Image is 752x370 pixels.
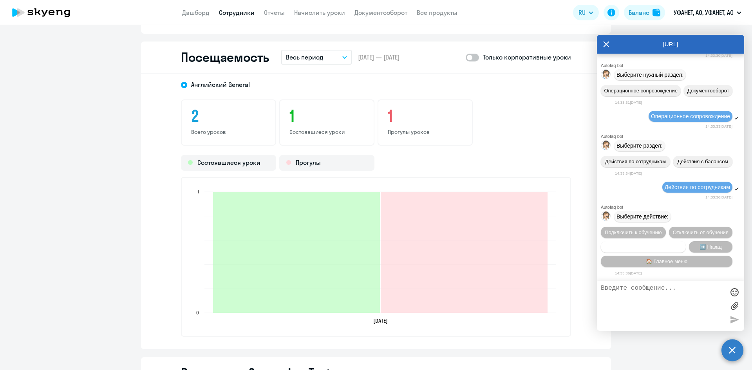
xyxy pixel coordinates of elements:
span: Сотруднику нужна помощь [611,244,675,250]
span: RU [578,8,586,17]
a: Сотрудники [219,9,255,16]
img: bot avatar [601,141,611,152]
h3: 1 [289,106,364,125]
text: 0 [196,310,199,316]
time: 14:33:34[DATE] [615,171,642,175]
span: Подключить к обучению [605,229,662,235]
label: Лимит 10 файлов [728,300,740,312]
button: УФАНЕТ, АО, УФАНЕТ, АО [670,3,745,22]
div: Autofaq bot [601,134,744,139]
div: Autofaq bot [601,63,744,68]
div: Autofaq bot [601,205,744,209]
time: 14:33:36[DATE] [615,271,642,275]
a: Документооборот [354,9,407,16]
path: 2025-09-17T19:00:00.000Z Прогулы 1 [381,192,548,313]
a: Дашборд [182,9,210,16]
h2: Посещаемость [181,49,269,65]
p: УФАНЕТ, АО, УФАНЕТ, АО [674,8,734,17]
p: Только корпоративные уроки [483,52,571,62]
a: Все продукты [417,9,457,16]
button: Действия по сотрудникам [601,156,670,167]
text: 1 [197,189,199,195]
path: 2025-09-17T19:00:00.000Z Состоявшиеся уроки 1 [213,192,380,313]
p: Состоявшиеся уроки [289,128,364,135]
p: Прогулы уроков [388,128,463,135]
span: Выберите действие: [616,213,669,220]
span: 🏠 Главное меню [646,258,687,264]
span: Выберите нужный раздел: [616,72,683,78]
button: Отключить от обучения [669,227,732,238]
span: ➡️ Назад [700,244,722,250]
button: 🏠 Главное меню [601,256,732,267]
p: Всего уроков [191,128,266,135]
button: Весь период [281,50,352,65]
p: Весь период [286,52,324,62]
span: Отключить от обучения [673,229,728,235]
span: Действия по сотрудникам [665,184,730,190]
span: Действия с балансом [677,159,728,164]
div: Прогулы [279,155,374,171]
text: [DATE] [373,317,388,324]
button: Балансbalance [624,5,665,20]
span: Операционное сопровождение [651,113,730,119]
button: ➡️ Назад [689,241,733,253]
span: [DATE] — [DATE] [358,53,399,61]
time: 14:33:33[DATE] [705,124,732,128]
button: Действия с балансом [673,156,732,167]
div: Состоявшиеся уроки [181,155,276,171]
a: Начислить уроки [294,9,345,16]
span: Английский General [191,80,250,89]
h3: 2 [191,106,266,125]
a: Отчеты [264,9,285,16]
span: Действия по сотрудникам [605,159,666,164]
button: Операционное сопровождение [601,85,681,96]
button: Сотруднику нужна помощь [601,241,686,253]
img: balance [653,9,660,16]
div: Баланс [629,8,649,17]
span: Выберите раздел: [616,143,663,149]
img: bot avatar [601,211,611,223]
time: 14:33:30[DATE] [705,53,732,58]
button: Документооборот [684,85,732,96]
time: 14:33:31[DATE] [615,100,642,105]
button: RU [573,5,599,20]
time: 14:33:36[DATE] [705,195,732,199]
button: Подключить к обучению [601,227,666,238]
span: Операционное сопровождение [604,88,678,94]
img: bot avatar [601,70,611,81]
span: Документооборот [687,88,729,94]
h3: 1 [388,106,463,125]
